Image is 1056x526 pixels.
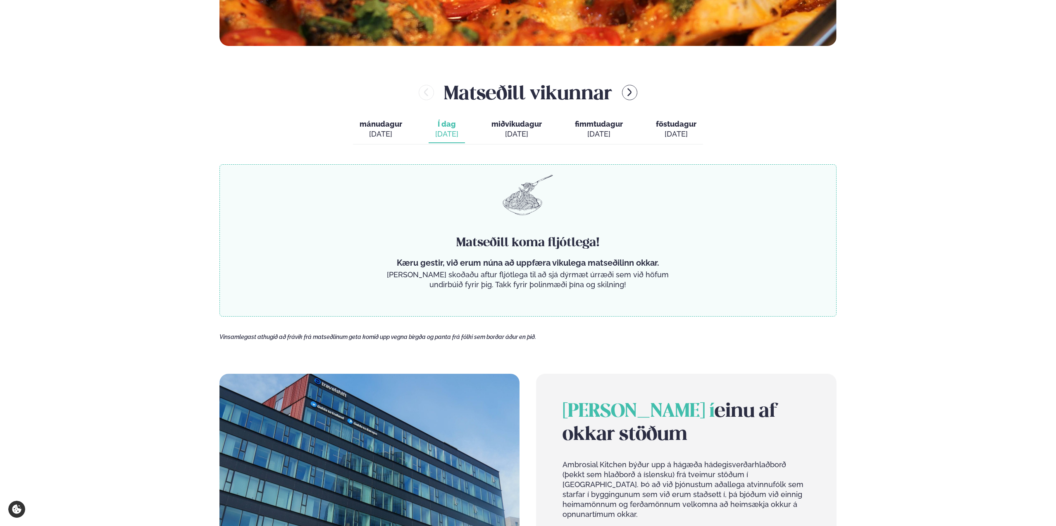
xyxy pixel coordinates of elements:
h2: Matseðill vikunnar [444,79,612,106]
div: [DATE] [575,129,623,139]
span: miðvikudagur [491,120,542,128]
p: [PERSON_NAME] skoðaðu aftur fljótlega til að sjá dýrmæt úrræði sem við höfum undirbúið fyrir þig.... [384,270,672,290]
button: fimmtudagur [DATE] [568,116,629,143]
p: Kæru gestir, við erum núna að uppfæra vikulega matseðilinn okkar. [384,258,672,268]
span: mánudagur [360,120,402,128]
a: Cookie settings [8,501,25,518]
div: [DATE] [656,129,696,139]
span: fimmtudagur [575,120,623,128]
div: [DATE] [491,129,542,139]
div: [DATE] [435,129,458,139]
button: mánudagur [DATE] [353,116,409,143]
div: [DATE] [360,129,402,139]
button: miðvikudagur [DATE] [485,116,548,143]
button: föstudagur [DATE] [649,116,703,143]
span: [PERSON_NAME] í [563,403,715,421]
p: Ambrosial Kitchen býður upp á hágæða hádegisverðarhlaðborð (þekkt sem hlaðborð á íslensku) frá tv... [563,460,810,519]
button: menu-btn-left [419,85,434,100]
span: Vinsamlegast athugið að frávik frá matseðlinum geta komið upp vegna birgða og panta frá fólki sem... [219,334,536,340]
h2: einu af okkar stöðum [563,400,810,447]
span: föstudagur [656,120,696,128]
h4: Matseðill koma fljótlega! [384,235,672,251]
button: Í dag [DATE] [429,116,465,143]
span: Í dag [435,119,458,129]
button: menu-btn-right [622,85,637,100]
img: pasta [503,175,553,215]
